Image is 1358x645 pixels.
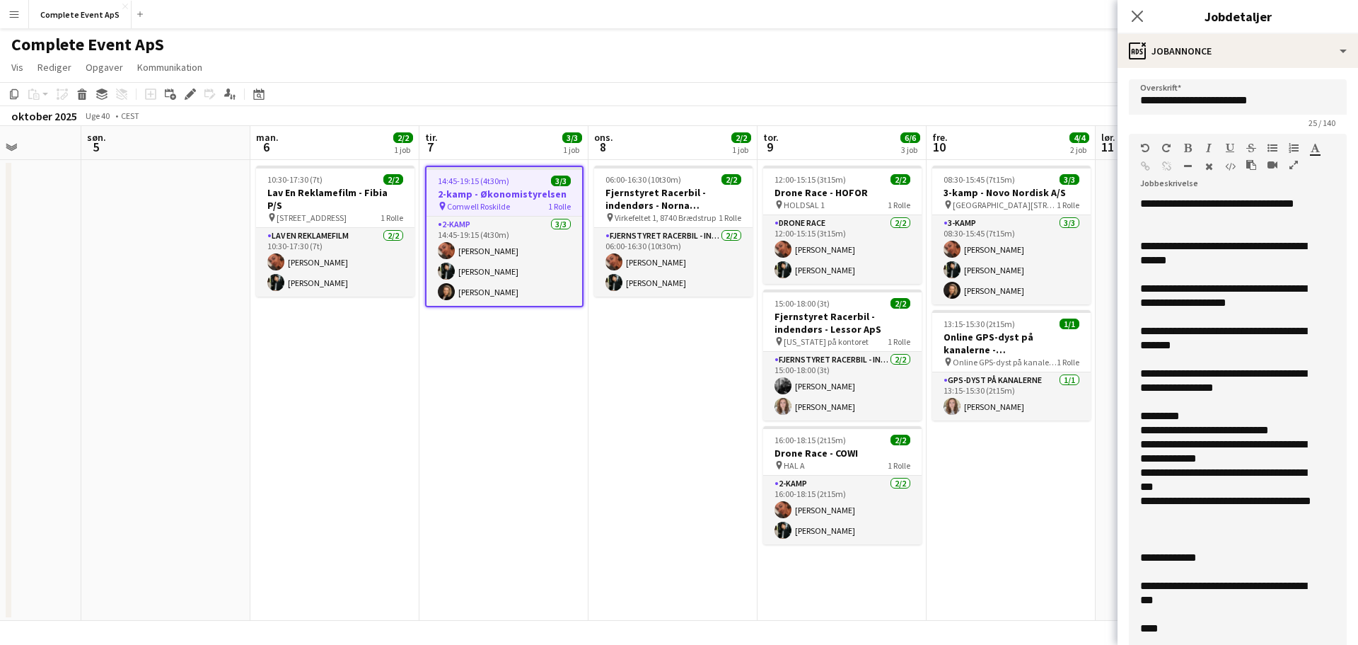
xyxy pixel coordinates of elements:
[594,228,753,297] app-card-role: Fjernstyret Racerbil - indendørs2/206:00-16:30 (10t30m)[PERSON_NAME][PERSON_NAME]
[1267,142,1277,154] button: Uordnet liste
[1204,161,1214,172] button: Ryd formatering
[381,212,403,223] span: 1 Rolle
[1267,159,1277,171] button: Indsæt video
[932,372,1091,421] app-card-role: GPS-dyst på kanalerne1/113:15-15:30 (2t15m)[PERSON_NAME]
[548,201,571,212] span: 1 Rolle
[932,310,1091,421] app-job-card: 13:15-15:30 (2t15m)1/1Online GPS-dyst på kanalerne - Udenrigsministeriet Online GPS-dyst på kanal...
[784,460,805,471] span: HAL A
[932,166,1091,304] app-job-card: 08:30-15:45 (7t15m)3/33-kamp - Novo Nordisk A/S [GEOGRAPHIC_DATA][STREET_ADDRESS][GEOGRAPHIC_DATA...
[953,200,1057,210] span: [GEOGRAPHIC_DATA][STREET_ADDRESS][GEOGRAPHIC_DATA]
[1060,319,1079,329] span: 1/1
[1204,142,1214,154] button: Kursiv
[37,61,71,74] span: Rediger
[11,109,77,123] div: oktober 2025
[1225,142,1235,154] button: Understregning
[1161,142,1171,154] button: Gentag
[551,176,571,186] span: 3/3
[426,188,582,200] h3: 2-kamp - Økonomistyrelsen
[426,217,582,306] app-card-role: 2-kamp3/314:45-19:15 (4t30m)[PERSON_NAME][PERSON_NAME][PERSON_NAME]
[784,336,869,347] span: [US_STATE] på kontoret
[87,131,106,144] span: søn.
[763,290,922,421] app-job-card: 15:00-18:00 (3t)2/2Fjernstyret Racerbil - indendørs - Lessor ApS [US_STATE] på kontoret1 RolleFje...
[1118,7,1358,25] h3: Jobdetaljer
[761,139,779,155] span: 9
[85,139,106,155] span: 5
[383,174,403,185] span: 2/2
[132,58,208,76] a: Kommunikation
[890,298,910,309] span: 2/2
[254,139,279,155] span: 6
[393,132,413,143] span: 2/2
[1297,118,1347,128] span: 25 / 140
[592,139,613,155] span: 8
[615,212,716,223] span: Virkefeltet 1, 8740 Brædstrup
[256,186,414,212] h3: Lav En Reklamefilm - Fibia P/S
[423,139,438,155] span: 7
[594,166,753,297] app-job-card: 06:00-16:30 (10t30m)2/2Fjernstyret Racerbil - indendørs - Norna Playgrounds A/S Virkefeltet 1, 87...
[763,476,922,544] app-card-role: 2-kamp2/216:00-18:15 (2t15m)[PERSON_NAME][PERSON_NAME]
[944,174,1015,185] span: 08:30-15:45 (7t15m)
[763,447,922,460] h3: Drone Race - COWI
[1140,142,1150,154] button: Fortryd
[1225,161,1235,172] button: HTML-kode
[953,357,1057,367] span: Online GPS-dyst på kanalerne
[774,435,846,445] span: 16:00-18:15 (2t15m)
[11,34,164,55] h1: Complete Event ApS
[721,174,741,185] span: 2/2
[763,186,922,199] h3: Drone Race - HOFOR
[594,131,613,144] span: ons.
[1246,159,1256,171] button: Sæt ind som almindelig tekst
[80,58,129,76] a: Opgaver
[784,200,825,210] span: HOLDSAL 1
[121,110,139,121] div: CEST
[1101,131,1115,144] span: lør.
[932,186,1091,199] h3: 3-kamp - Novo Nordisk A/S
[1183,142,1192,154] button: Fed
[563,144,581,155] div: 1 job
[1183,161,1192,172] button: Vandret linje
[901,144,919,155] div: 3 job
[29,1,132,28] button: Complete Event ApS
[763,310,922,336] h3: Fjernstyret Racerbil - indendørs - Lessor ApS
[763,166,922,284] div: 12:00-15:15 (3t15m)2/2Drone Race - HOFOR HOLDSAL 11 RolleDrone Race2/212:00-15:15 (3t15m)[PERSON_...
[932,331,1091,356] h3: Online GPS-dyst på kanalerne - Udenrigsministeriet
[932,215,1091,304] app-card-role: 3-kamp3/308:30-15:45 (7t15m)[PERSON_NAME][PERSON_NAME][PERSON_NAME]
[6,58,29,76] a: Vis
[774,174,846,185] span: 12:00-15:15 (3t15m)
[1310,142,1320,154] button: Tekstfarve
[1246,142,1256,154] button: Gennemstreget
[944,319,1015,329] span: 13:15-15:30 (2t15m)
[763,131,779,144] span: tor.
[932,131,948,144] span: fre.
[1057,357,1079,367] span: 1 Rolle
[731,132,751,143] span: 2/2
[900,132,920,143] span: 6/6
[1069,132,1089,143] span: 4/4
[86,61,123,74] span: Opgaver
[1070,144,1089,155] div: 2 job
[447,201,510,212] span: Comwell Roskilde
[394,144,412,155] div: 1 job
[719,212,741,223] span: 1 Rolle
[763,352,922,421] app-card-role: Fjernstyret Racerbil - indendørs2/215:00-18:00 (3t)[PERSON_NAME][PERSON_NAME]
[763,426,922,544] app-job-card: 16:00-18:15 (2t15m)2/2Drone Race - COWI HAL A1 Rolle2-kamp2/216:00-18:15 (2t15m)[PERSON_NAME][PER...
[605,174,681,185] span: 06:00-16:30 (10t30m)
[1057,200,1079,210] span: 1 Rolle
[80,110,115,121] span: Uge 40
[774,298,830,309] span: 15:00-18:00 (3t)
[425,166,584,307] app-job-card: 14:45-19:15 (4t30m)3/32-kamp - Økonomistyrelsen Comwell Roskilde1 Rolle2-kamp3/314:45-19:15 (4t30...
[888,460,910,471] span: 1 Rolle
[888,200,910,210] span: 1 Rolle
[256,166,414,297] app-job-card: 10:30-17:30 (7t)2/2Lav En Reklamefilm - Fibia P/S [STREET_ADDRESS]1 RolleLav En Reklamefilm2/210:...
[594,186,753,212] h3: Fjernstyret Racerbil - indendørs - Norna Playgrounds A/S
[1289,159,1299,171] button: Fuld skærm
[890,174,910,185] span: 2/2
[930,139,948,155] span: 10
